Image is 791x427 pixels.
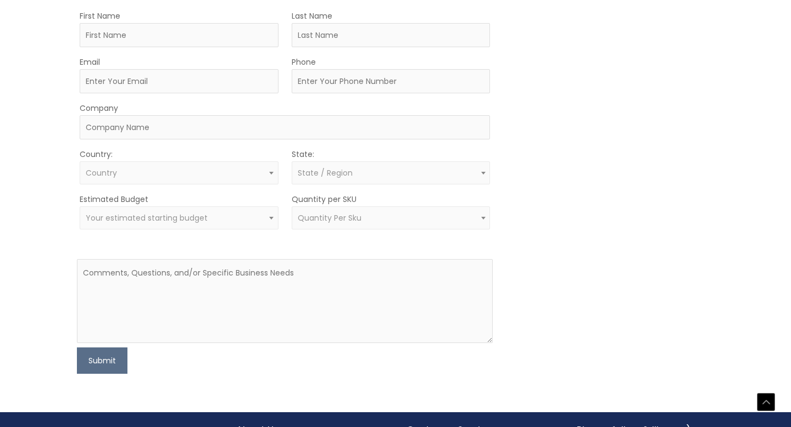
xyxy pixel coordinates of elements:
label: Phone [292,55,316,69]
label: Company [80,101,118,115]
label: First Name [80,9,120,23]
input: Enter Your Phone Number [292,69,491,93]
input: Last Name [292,23,491,47]
input: First Name [80,23,278,47]
span: Country [86,167,117,178]
input: Enter Your Email [80,69,278,93]
label: Quantity per SKU [292,192,356,206]
label: Estimated Budget [80,192,148,206]
label: Email [80,55,100,69]
span: Quantity Per Sku [298,212,361,223]
span: Your estimated starting budget [86,212,208,223]
label: Country: [80,147,113,161]
input: Company Name [80,115,491,139]
label: Last Name [292,9,332,23]
label: State: [292,147,314,161]
span: State / Region [298,167,353,178]
button: Submit [77,347,127,374]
